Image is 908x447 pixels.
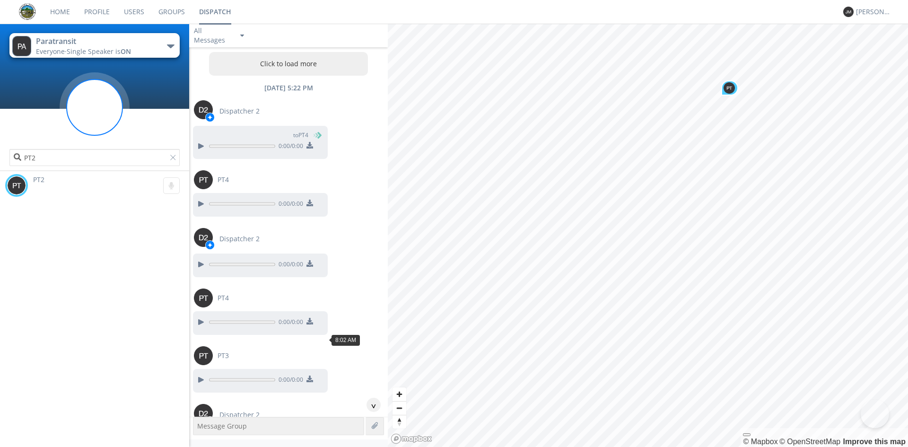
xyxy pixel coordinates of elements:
span: 0:00 / 0:00 [275,200,303,210]
span: PT3 [218,351,229,360]
span: PT4 [218,175,229,184]
img: 373638.png [194,170,213,189]
canvas: Map [388,24,908,447]
img: eaff3883dddd41549c1c66aca941a5e6 [19,3,36,20]
span: Dispatcher 2 [219,410,260,420]
button: ParatransitEveryone·Single Speaker isON [9,33,180,58]
div: Everyone · [36,47,142,56]
img: 373638.png [194,228,213,247]
span: 0:00 / 0:00 [275,318,303,328]
img: 373638.png [724,82,735,94]
img: download media button [306,318,313,324]
span: Dispatcher 2 [219,234,260,244]
img: 373638.png [194,100,213,119]
span: to PT4 [293,131,308,140]
a: Mapbox [743,438,777,446]
iframe: Toggle Customer Support [861,400,889,428]
button: Reset bearing to north [393,415,406,429]
img: download media button [306,260,313,267]
img: caret-down-sm.svg [240,35,244,37]
button: Zoom out [393,401,406,415]
span: PT4 [218,293,229,303]
button: Toggle attribution [743,433,751,436]
img: download media button [306,376,313,382]
a: Map feedback [843,438,906,446]
a: Mapbox logo [391,433,432,444]
span: ON [121,47,131,56]
button: Click to load more [209,52,368,76]
div: [PERSON_NAME] [856,7,891,17]
img: 373638.png [194,404,213,423]
img: 373638.png [7,176,26,195]
span: 0:00 / 0:00 [275,260,303,271]
img: 373638.png [194,289,213,307]
button: Zoom in [393,387,406,401]
div: All Messages [194,26,232,45]
div: ^ [367,398,381,412]
span: 0:00 / 0:00 [275,376,303,386]
img: 373638.png [194,346,213,365]
div: Map marker [721,80,738,96]
span: Single Speaker is [67,47,131,56]
img: download media button [306,142,313,149]
span: PT2 [33,175,44,184]
span: 8:02 AM [335,337,356,343]
img: download media button [306,200,313,206]
div: [DATE] 5:22 PM [189,83,388,93]
img: 373638.png [843,7,854,17]
a: OpenStreetMap [779,438,840,446]
div: Paratransit [36,36,142,47]
img: 373638.png [12,36,31,56]
input: Search users [9,149,180,166]
span: Dispatcher 2 [219,106,260,116]
span: 0:00 / 0:00 [275,142,303,152]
